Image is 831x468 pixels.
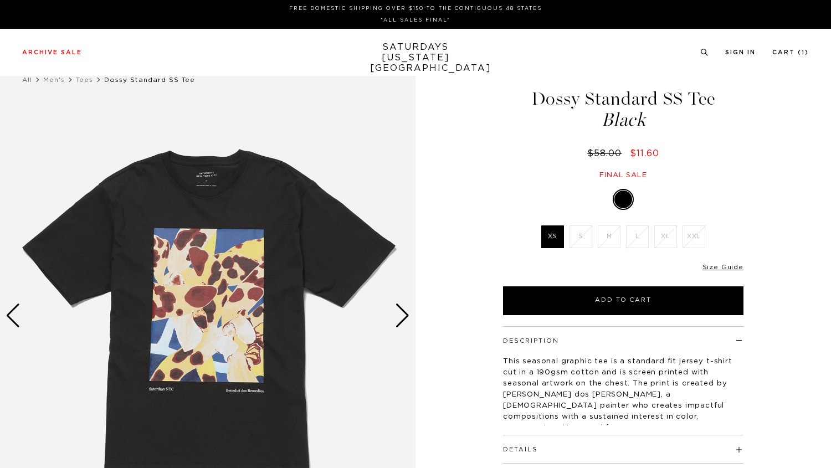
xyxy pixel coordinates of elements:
[725,49,756,55] a: Sign In
[27,16,804,24] p: *ALL SALES FINAL*
[22,76,32,83] a: All
[503,338,559,344] button: Description
[27,4,804,13] p: FREE DOMESTIC SHIPPING OVER $150 TO THE CONTIGUOUS 48 STATES
[501,90,745,129] h1: Dossy Standard SS Tee
[104,76,195,83] span: Dossy Standard SS Tee
[630,149,659,158] span: $11.60
[22,49,82,55] a: Archive Sale
[802,50,805,55] small: 1
[587,149,626,158] del: $58.00
[541,225,564,248] label: XS
[501,111,745,129] span: Black
[370,42,461,74] a: SATURDAYS[US_STATE][GEOGRAPHIC_DATA]
[702,264,743,270] a: Size Guide
[772,49,809,55] a: Cart (1)
[503,286,743,315] button: Add to Cart
[395,304,410,328] div: Next slide
[503,446,538,452] button: Details
[503,356,743,434] p: This seasonal graphic tee is a standard fit jersey t-shirt cut in a 190gsm cotton and is screen p...
[501,171,745,180] div: Final sale
[43,76,65,83] a: Men's
[76,76,93,83] a: Tees
[6,304,20,328] div: Previous slide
